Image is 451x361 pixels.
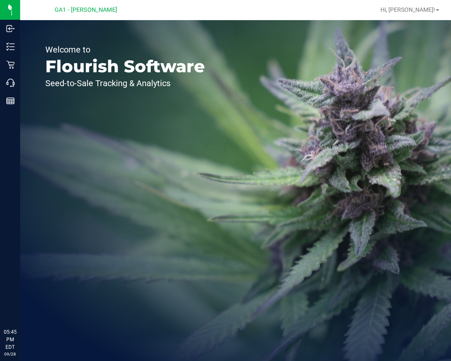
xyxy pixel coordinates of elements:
inline-svg: Retail [6,61,15,69]
inline-svg: Inbound [6,24,15,33]
iframe: Resource center [8,294,34,319]
p: Flourish Software [45,58,205,75]
inline-svg: Inventory [6,42,15,51]
span: Hi, [PERSON_NAME]! [380,6,435,13]
p: Seed-to-Sale Tracking & Analytics [45,79,205,87]
p: 05:45 PM EDT [4,328,16,351]
span: GA1 - [PERSON_NAME] [55,6,117,13]
inline-svg: Reports [6,97,15,105]
p: 09/28 [4,351,16,357]
p: Welcome to [45,45,205,54]
inline-svg: Call Center [6,79,15,87]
